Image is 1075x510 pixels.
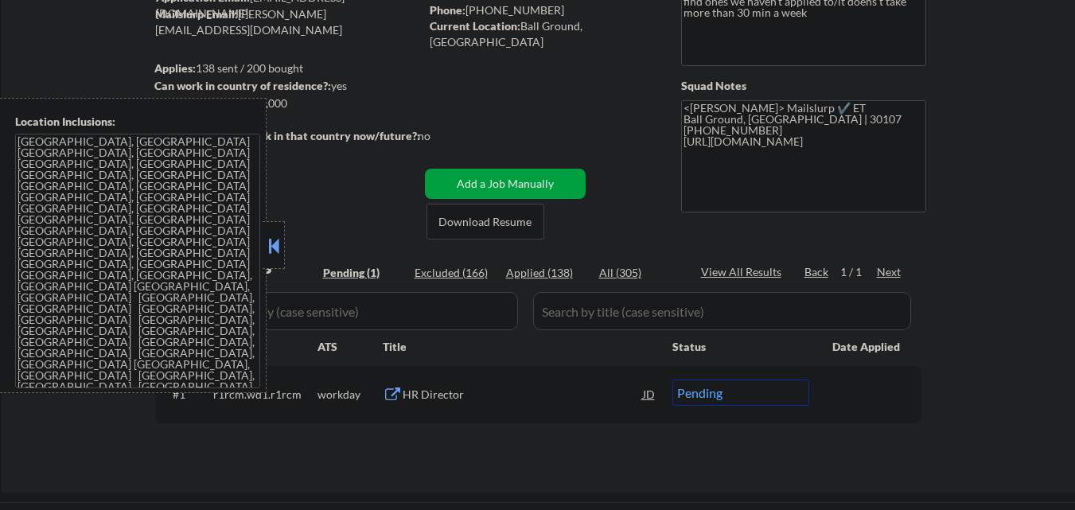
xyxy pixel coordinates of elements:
input: Search by title (case sensitive) [533,292,911,330]
strong: Phone: [430,3,465,17]
strong: Can work in country of residence?: [154,79,331,92]
div: $150,000 [154,95,419,111]
div: [PERSON_NAME][EMAIL_ADDRESS][DOMAIN_NAME] [155,6,419,37]
div: r1rcm.wd1.r1rcm [213,387,317,403]
div: HR Director [403,387,643,403]
strong: Current Location: [430,19,520,33]
div: 138 sent / 200 bought [154,60,419,76]
div: Next [877,264,902,280]
div: yes [154,78,415,94]
div: no [418,128,463,144]
strong: Will need Visa to work in that country now/future?: [155,129,420,142]
div: Applied (138) [506,265,586,281]
div: 1 / 1 [840,264,877,280]
div: All (305) [599,265,679,281]
div: Pending (1) [323,265,403,281]
strong: Mailslurp Email: [155,7,238,21]
input: Search by company (case sensitive) [160,292,518,330]
div: Title [383,339,657,355]
div: Ball Ground, [GEOGRAPHIC_DATA] [430,18,655,49]
div: Back [804,264,830,280]
div: Date Applied [832,339,902,355]
div: workday [317,387,383,403]
div: Squad Notes [681,78,926,94]
button: Download Resume [426,204,544,239]
div: View All Results [701,264,786,280]
button: Add a Job Manually [425,169,586,199]
div: ATS [317,339,383,355]
div: Status [672,332,809,360]
div: Excluded (166) [415,265,494,281]
strong: Applies: [154,61,196,75]
div: #1 [173,387,201,403]
div: JD [641,380,657,408]
div: [PHONE_NUMBER] [430,2,655,18]
strong: Minimum salary: [154,96,240,110]
div: Location Inclusions: [15,114,260,130]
